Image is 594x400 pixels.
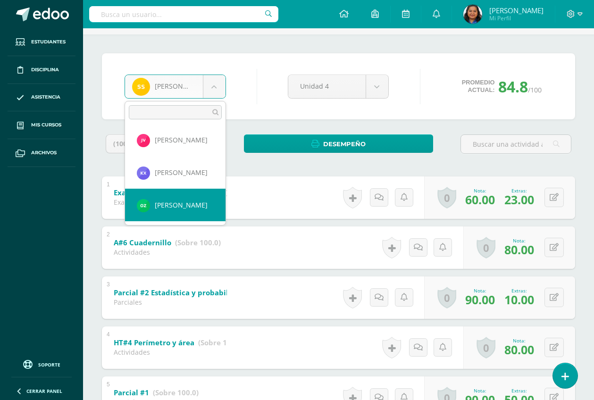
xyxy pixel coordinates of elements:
img: 54ce7af2c689c4ba9feec32d60d008eb.png [137,199,150,212]
span: [PERSON_NAME] [155,135,208,144]
img: fa03708517be488038b07aa912c557b2.png [137,167,150,180]
span: [PERSON_NAME] [155,200,208,209]
span: [PERSON_NAME] [155,168,208,177]
img: 9d431f70d12e32ec364d85320c5a3858.png [137,134,150,147]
